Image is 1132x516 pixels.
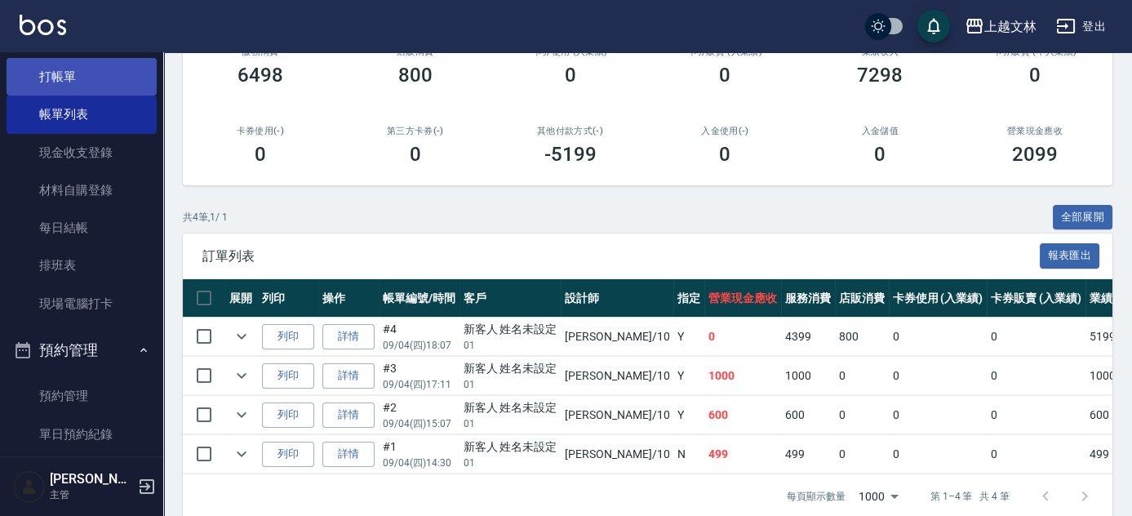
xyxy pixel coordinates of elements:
p: 09/04 (四) 14:30 [383,456,455,470]
th: 店販消費 [835,279,889,318]
td: [PERSON_NAME] /10 [561,357,673,395]
th: 卡券販賣 (入業績) [987,279,1085,318]
a: 詳情 [322,403,375,428]
td: 0 [835,396,889,434]
h3: 800 [398,64,433,87]
td: 600 [781,396,835,434]
div: 上越文林 [984,16,1037,37]
h3: -5199 [544,143,597,166]
p: 01 [464,377,557,392]
td: 600 [704,396,781,434]
button: 列印 [262,403,314,428]
td: #2 [379,396,459,434]
td: 499 [704,435,781,474]
td: 0 [835,357,889,395]
a: 帳單列表 [7,96,157,133]
div: 新客人 姓名未設定 [464,321,557,338]
button: 上越文林 [958,10,1043,43]
p: 第 1–4 筆 共 4 筆 [930,489,1010,504]
div: 新客人 姓名未設定 [464,360,557,377]
td: Y [673,357,704,395]
h3: 0 [410,143,421,166]
a: 詳情 [322,442,375,467]
img: Person [13,470,46,503]
td: 1000 [704,357,781,395]
h2: 入金儲值 [822,126,938,136]
button: expand row [229,442,254,466]
h5: [PERSON_NAME] [50,471,133,487]
td: [PERSON_NAME] /10 [561,435,673,474]
td: 499 [781,435,835,474]
td: 0 [889,435,988,474]
button: expand row [229,403,254,427]
td: #4 [379,318,459,356]
button: 列印 [262,442,314,467]
td: 0 [987,357,1085,395]
h3: 0 [719,64,730,87]
th: 營業現金應收 [704,279,781,318]
th: 服務消費 [781,279,835,318]
th: 設計師 [561,279,673,318]
a: 單週預約紀錄 [7,453,157,491]
td: [PERSON_NAME] /10 [561,396,673,434]
td: 0 [704,318,781,356]
h2: 第三方卡券(-) [357,126,473,136]
button: 列印 [262,363,314,389]
a: 詳情 [322,324,375,349]
button: expand row [229,324,254,349]
p: 09/04 (四) 17:11 [383,377,455,392]
p: 09/04 (四) 15:07 [383,416,455,431]
p: 每頁顯示數量 [787,489,846,504]
h2: 營業現金應收 [977,126,1093,136]
a: 現金收支登錄 [7,134,157,171]
td: Y [673,396,704,434]
h2: 卡券使用(-) [202,126,318,136]
a: 詳情 [322,363,375,389]
button: expand row [229,363,254,388]
a: 每日結帳 [7,209,157,247]
h3: 0 [255,143,266,166]
a: 報表匯出 [1040,247,1100,263]
button: 登出 [1050,11,1112,42]
img: Logo [20,15,66,35]
td: 0 [987,396,1085,434]
h3: 0 [719,143,730,166]
th: 操作 [318,279,379,318]
button: save [917,10,950,42]
th: 帳單編號/時間 [379,279,459,318]
p: 01 [464,416,557,431]
td: #1 [379,435,459,474]
th: 指定 [673,279,704,318]
p: 01 [464,338,557,353]
td: 0 [889,396,988,434]
a: 打帳單 [7,58,157,96]
td: 0 [987,318,1085,356]
a: 材料自購登錄 [7,171,157,209]
a: 現場電腦打卡 [7,285,157,322]
td: 0 [987,435,1085,474]
td: Y [673,318,704,356]
button: 預約管理 [7,329,157,371]
td: #3 [379,357,459,395]
p: 共 4 筆, 1 / 1 [183,210,228,225]
div: 新客人 姓名未設定 [464,438,557,456]
td: 0 [835,435,889,474]
th: 客戶 [459,279,562,318]
th: 卡券使用 (入業績) [889,279,988,318]
p: 主管 [50,487,133,502]
th: 列印 [258,279,318,318]
button: 報表匯出 [1040,243,1100,269]
td: 0 [889,357,988,395]
p: 09/04 (四) 18:07 [383,338,455,353]
h2: 其他付款方式(-) [513,126,628,136]
span: 訂單列表 [202,248,1040,265]
a: 排班表 [7,247,157,284]
h3: 6498 [237,64,283,87]
h3: 0 [874,143,886,166]
h3: 2099 [1012,143,1058,166]
td: N [673,435,704,474]
a: 預約管理 [7,377,157,415]
td: 0 [889,318,988,356]
button: 全部展開 [1053,205,1113,230]
h3: 0 [1029,64,1041,87]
